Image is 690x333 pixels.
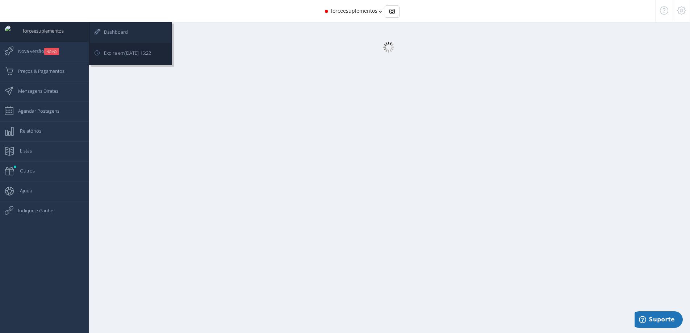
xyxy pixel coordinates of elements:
[97,44,151,62] span: Expira em
[11,42,59,60] span: Nova versão
[90,44,171,64] a: Expira em[DATE] 15:22
[11,102,59,120] span: Agendar Postagens
[385,5,400,18] div: Basic example
[389,9,395,14] img: Instagram_simple_icon.svg
[90,23,171,43] a: Dashboard
[11,201,53,220] span: Indique e Ganhe
[13,182,32,200] span: Ajuda
[331,7,377,14] span: forceesuplementos
[383,42,394,53] img: loader.gif
[16,22,64,40] span: forceesuplementos
[11,62,64,80] span: Preços & Pagamentos
[125,50,151,56] span: [DATE] 15:22
[44,48,59,55] small: NOVO
[97,23,128,41] span: Dashboard
[5,25,16,36] img: User Image
[11,82,58,100] span: Mensagens Diretas
[635,311,683,329] iframe: Abre um widget para que você possa encontrar mais informações
[13,122,41,140] span: Relatórios
[13,162,35,180] span: Outros
[13,142,32,160] span: Listas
